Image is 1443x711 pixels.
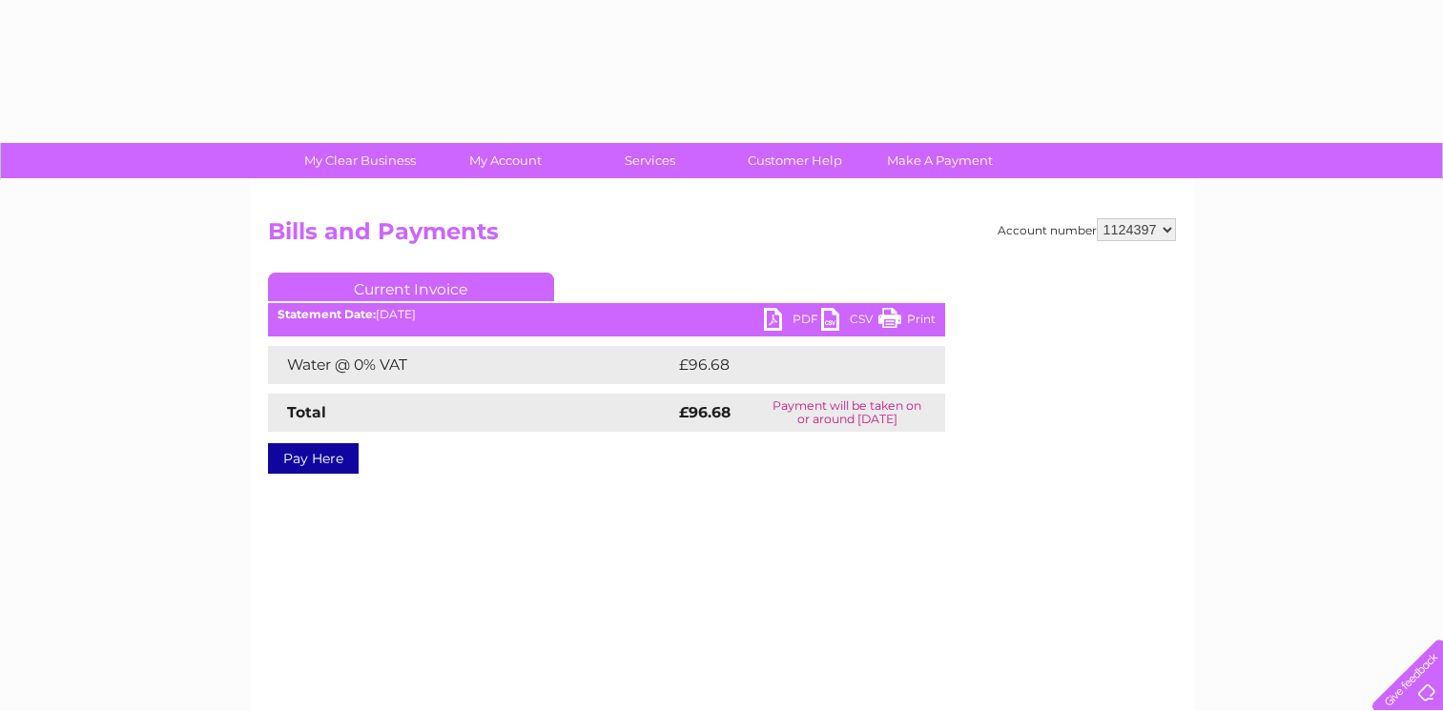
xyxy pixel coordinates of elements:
[998,218,1176,241] div: Account number
[268,443,359,474] a: Pay Here
[268,273,554,301] a: Current Invoice
[426,143,584,178] a: My Account
[268,308,945,321] div: [DATE]
[821,308,878,335] a: CSV
[679,403,731,421] strong: £96.68
[861,143,1019,178] a: Make A Payment
[674,346,908,384] td: £96.68
[750,394,945,432] td: Payment will be taken on or around [DATE]
[268,346,674,384] td: Water @ 0% VAT
[268,218,1176,254] h2: Bills and Payments
[716,143,874,178] a: Customer Help
[571,143,729,178] a: Services
[281,143,439,178] a: My Clear Business
[764,308,821,335] a: PDF
[278,307,376,321] b: Statement Date:
[287,403,326,421] strong: Total
[878,308,936,335] a: Print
